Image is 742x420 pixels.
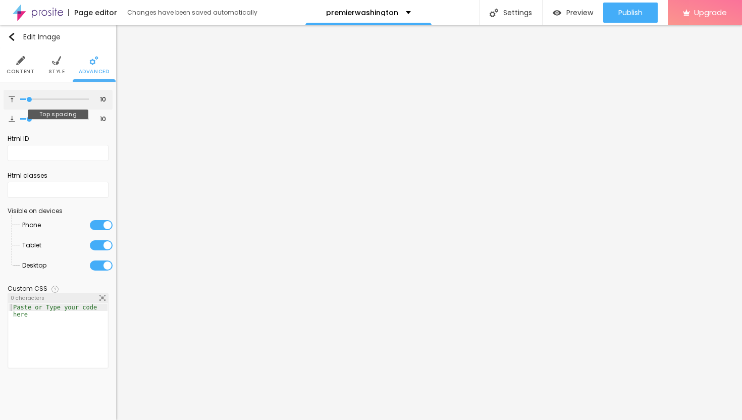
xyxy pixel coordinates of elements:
[8,208,109,214] div: Visible on devices
[618,9,643,17] span: Publish
[566,9,593,17] span: Preview
[48,69,65,74] span: Style
[543,3,603,23] button: Preview
[22,235,41,255] span: Tablet
[51,286,59,293] img: Icone
[603,3,658,23] button: Publish
[68,9,117,16] div: Page editor
[9,96,15,102] img: Icone
[22,215,41,235] span: Phone
[52,56,61,65] img: Icone
[79,69,110,74] span: Advanced
[22,255,46,276] span: Desktop
[9,304,108,318] div: Paste or Type your code here
[127,10,257,16] div: Changes have been saved automatically
[694,8,727,17] span: Upgrade
[9,116,15,122] img: Icone
[8,33,61,41] div: Edit Image
[8,293,108,303] div: 0 characters
[8,286,47,292] div: Custom CSS
[8,134,109,143] div: Html ID
[553,9,561,17] img: view-1.svg
[116,25,742,420] iframe: Editor
[16,56,25,65] img: Icone
[490,9,498,17] img: Icone
[99,295,105,301] img: Icone
[7,69,34,74] span: Content
[326,9,398,16] p: premierwashington
[8,33,16,41] img: Icone
[89,56,98,65] img: Icone
[8,171,109,180] div: Html classes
